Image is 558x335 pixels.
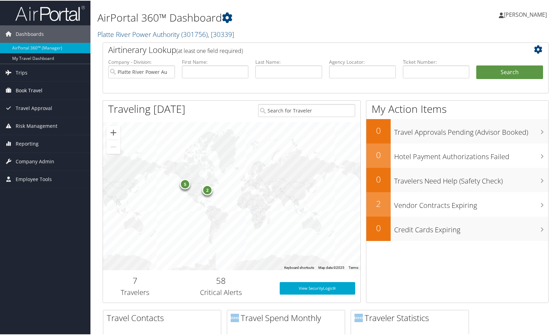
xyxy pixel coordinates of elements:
h2: 2 [366,197,391,209]
span: Travel Approval [16,99,52,116]
a: View SecurityLogic® [280,281,355,294]
h1: My Action Items [366,101,548,116]
h2: Travel Contacts [107,311,221,323]
span: Dashboards [16,25,44,42]
span: Company Admin [16,152,54,170]
span: Book Travel [16,81,42,99]
h2: 0 [366,173,391,185]
div: 2 [202,184,213,195]
span: , [ 30339 ] [208,29,234,38]
label: Ticket Number: [403,58,470,65]
label: Agency Locator: [329,58,396,65]
h2: 0 [366,148,391,160]
h2: Travel Spend Monthly [231,311,345,323]
a: 0Travel Approvals Pending (Advisor Booked) [366,118,548,143]
h2: Traveler Statistics [354,311,469,323]
button: Zoom in [106,125,120,139]
a: 2Vendor Contracts Expiring [366,192,548,216]
h3: Credit Cards Expiring [394,221,548,234]
h3: Vendor Contracts Expiring [394,196,548,210]
div: 5 [180,178,190,189]
span: Risk Management [16,117,57,134]
label: First Name: [182,58,249,65]
a: 0Travelers Need Help (Safety Check) [366,167,548,192]
a: 0Credit Cards Expiring [366,216,548,240]
button: Zoom out [106,139,120,153]
h2: 0 [366,124,391,136]
span: ( 301756 ) [181,29,208,38]
h3: Travelers [108,287,162,297]
span: Trips [16,63,27,81]
a: Terms (opens in new tab) [349,265,358,269]
label: Last Name: [255,58,322,65]
a: 0Hotel Payment Authorizations Failed [366,143,548,167]
button: Search [476,65,543,79]
a: Open this area in Google Maps (opens a new window) [105,260,128,270]
h3: Hotel Payment Authorizations Failed [394,148,548,161]
h3: Travelers Need Help (Safety Check) [394,172,548,185]
h2: Airtinerary Lookup [108,43,506,55]
h1: AirPortal 360™ Dashboard [97,10,402,24]
span: Map data ©2025 [318,265,344,269]
h2: 7 [108,274,162,286]
input: Search for Traveler [258,103,355,116]
label: Company - Division: [108,58,175,65]
span: [PERSON_NAME] [504,10,547,18]
h2: 58 [173,274,269,286]
span: Reporting [16,134,39,152]
h1: Traveling [DATE] [108,101,185,116]
h3: Critical Alerts [173,287,269,297]
h3: Travel Approvals Pending (Advisor Booked) [394,123,548,137]
img: domo-logo.png [354,313,363,321]
a: [PERSON_NAME] [499,3,554,24]
img: Google [105,260,128,270]
h2: 0 [366,221,391,233]
a: Platte River Power Authority [97,29,234,38]
span: Employee Tools [16,170,52,187]
button: Keyboard shortcuts [284,265,314,270]
span: (at least one field required) [176,46,243,54]
img: domo-logo.png [231,313,239,321]
img: airportal-logo.png [15,5,85,21]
